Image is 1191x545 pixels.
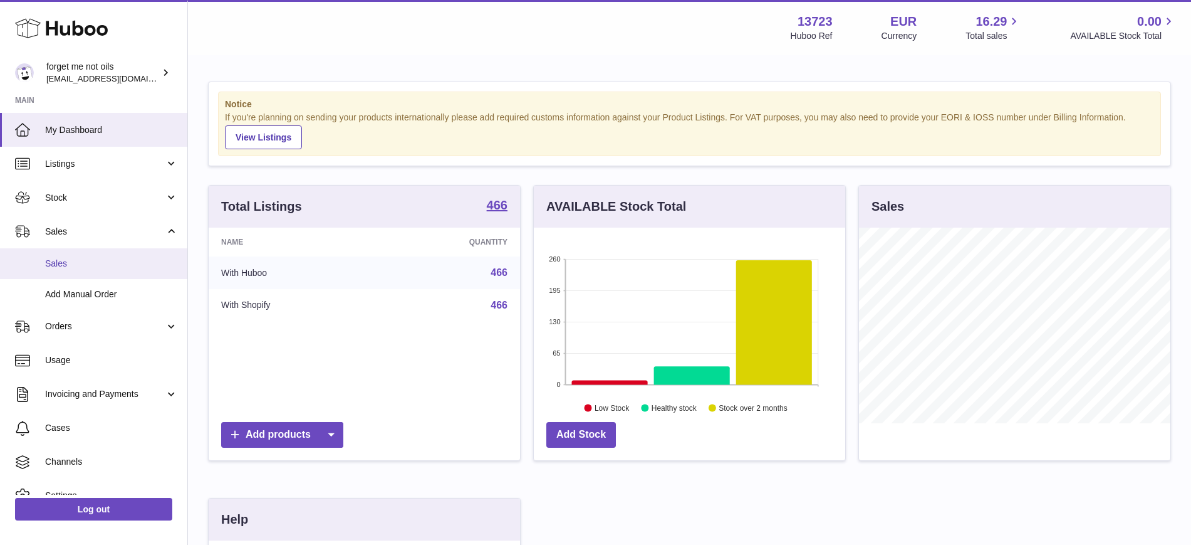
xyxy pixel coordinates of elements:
[975,13,1007,30] span: 16.29
[546,422,616,448] a: Add Stock
[487,199,507,211] strong: 466
[45,320,165,332] span: Orders
[45,354,178,366] span: Usage
[965,13,1021,42] a: 16.29 Total sales
[45,490,178,502] span: Settings
[377,228,520,257] th: Quantity
[890,13,917,30] strong: EUR
[209,289,377,322] td: With Shopify
[491,267,507,278] a: 466
[209,228,377,257] th: Name
[652,403,697,412] text: Healthy stock
[549,287,560,294] text: 195
[1137,13,1162,30] span: 0.00
[1070,13,1176,42] a: 0.00 AVAILABLE Stock Total
[553,349,560,357] text: 65
[965,30,1021,42] span: Total sales
[45,158,165,170] span: Listings
[595,403,630,412] text: Low Stock
[225,125,302,149] a: View Listings
[221,511,248,528] h3: Help
[45,456,178,468] span: Channels
[549,318,560,325] text: 130
[871,198,904,215] h3: Sales
[225,98,1154,110] strong: Notice
[487,199,507,214] a: 466
[45,288,178,300] span: Add Manual Order
[491,300,507,310] a: 466
[45,226,165,238] span: Sales
[209,257,377,289] td: With Huboo
[45,124,178,136] span: My Dashboard
[45,422,178,434] span: Cases
[45,388,165,400] span: Invoicing and Payments
[549,255,560,263] text: 260
[546,198,686,215] h3: AVAILABLE Stock Total
[719,403,787,412] text: Stock over 2 months
[791,30,833,42] div: Huboo Ref
[45,192,165,204] span: Stock
[45,258,178,270] span: Sales
[225,112,1154,149] div: If you're planning on sending your products internationally please add required customs informati...
[46,73,184,83] span: [EMAIL_ADDRESS][DOMAIN_NAME]
[46,61,159,85] div: forget me not oils
[15,63,34,82] img: forgetmenothf@gmail.com
[1070,30,1176,42] span: AVAILABLE Stock Total
[882,30,917,42] div: Currency
[556,381,560,388] text: 0
[798,13,833,30] strong: 13723
[221,198,302,215] h3: Total Listings
[15,498,172,521] a: Log out
[221,422,343,448] a: Add products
